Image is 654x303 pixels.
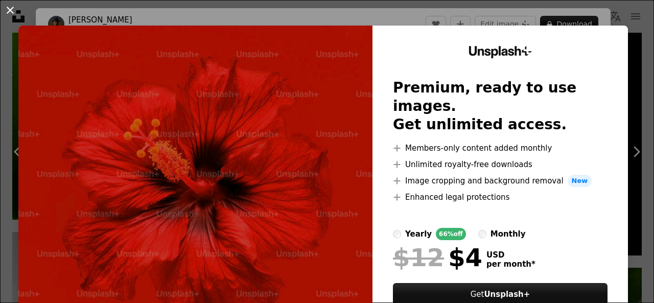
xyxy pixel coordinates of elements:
li: Enhanced legal protections [393,191,608,203]
div: 66% off [436,228,466,240]
div: yearly [405,228,432,240]
div: $4 [393,244,482,271]
li: Unlimited royalty-free downloads [393,158,608,171]
input: monthly [478,230,486,238]
span: USD [486,250,535,260]
span: $12 [393,244,444,271]
li: Image cropping and background removal [393,175,608,187]
input: yearly66%off [393,230,401,238]
span: per month * [486,260,535,269]
span: New [568,175,592,187]
strong: Unsplash+ [484,290,530,299]
div: monthly [491,228,526,240]
li: Members-only content added monthly [393,142,608,154]
h2: Premium, ready to use images. Get unlimited access. [393,79,608,134]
